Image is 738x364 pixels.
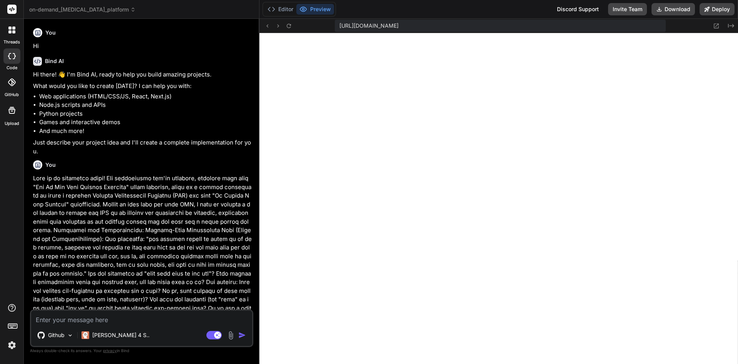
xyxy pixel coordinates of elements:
[608,3,647,15] button: Invite Team
[92,331,150,339] p: [PERSON_NAME] 4 S..
[33,70,252,79] p: Hi there! 👋 I'm Bind AI, ready to help you build amazing projects.
[39,92,252,101] li: Web applications (HTML/CSS/JS, React, Next.js)
[5,120,19,127] label: Upload
[67,332,73,339] img: Pick Models
[238,331,246,339] img: icon
[296,4,334,15] button: Preview
[81,331,89,339] img: Claude 4 Sonnet
[29,6,136,13] span: on-demand_[MEDICAL_DATA]_platform
[45,29,56,37] h6: You
[7,65,17,71] label: code
[652,3,695,15] button: Download
[48,331,65,339] p: Github
[259,33,738,364] iframe: Preview
[39,110,252,118] li: Python projects
[33,42,252,51] p: Hi
[30,347,253,354] p: Always double-check its answers. Your in Bind
[39,101,252,110] li: Node.js scripts and APIs
[33,138,252,156] p: Just describe your project idea and I'll create a complete implementation for you.
[45,161,56,169] h6: You
[103,348,117,353] span: privacy
[45,57,64,65] h6: Bind AI
[39,127,252,136] li: And much more!
[5,339,18,352] img: settings
[3,39,20,45] label: threads
[700,3,735,15] button: Deploy
[39,118,252,127] li: Games and interactive demos
[264,4,296,15] button: Editor
[339,22,399,30] span: [URL][DOMAIN_NAME]
[226,331,235,340] img: attachment
[552,3,603,15] div: Discord Support
[5,91,19,98] label: GitHub
[33,82,252,91] p: What would you like to create [DATE]? I can help you with:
